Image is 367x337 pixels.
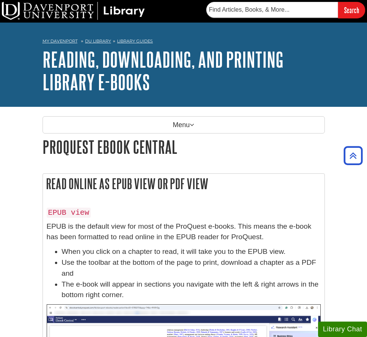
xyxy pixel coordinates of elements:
[47,221,321,243] p: EPUB is the default view for most of the ProQuest e-books. This means the e-book has been formatt...
[117,38,153,44] a: Library Guides
[338,2,365,18] input: Search
[43,36,325,48] nav: breadcrumb
[206,2,365,18] form: Searches DU Library's articles, books, and more
[43,38,78,44] a: My Davenport
[85,38,111,44] a: DU Library
[43,116,325,134] p: Menu
[206,2,338,18] input: Find Articles, Books, & More...
[43,137,325,156] h1: ProQuest Ebook Central
[62,246,321,257] li: When you click on a chapter to read, it will take you to the EPUB view.
[43,174,324,194] h2: Read Online as EPUB view or PDF view
[2,2,145,20] img: DU Library
[318,322,367,337] button: Library Chat
[341,150,365,161] a: Back to Top
[47,208,91,218] code: EPUB view
[62,257,321,279] li: Use the toolbar at the bottom of the page to print, download a chapter as a PDF and
[43,48,283,94] a: Reading, Downloading, and Printing Library E-books
[62,279,321,301] li: The e-book will appear in sections you navigate with the left & right arrows in the bottom right ...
